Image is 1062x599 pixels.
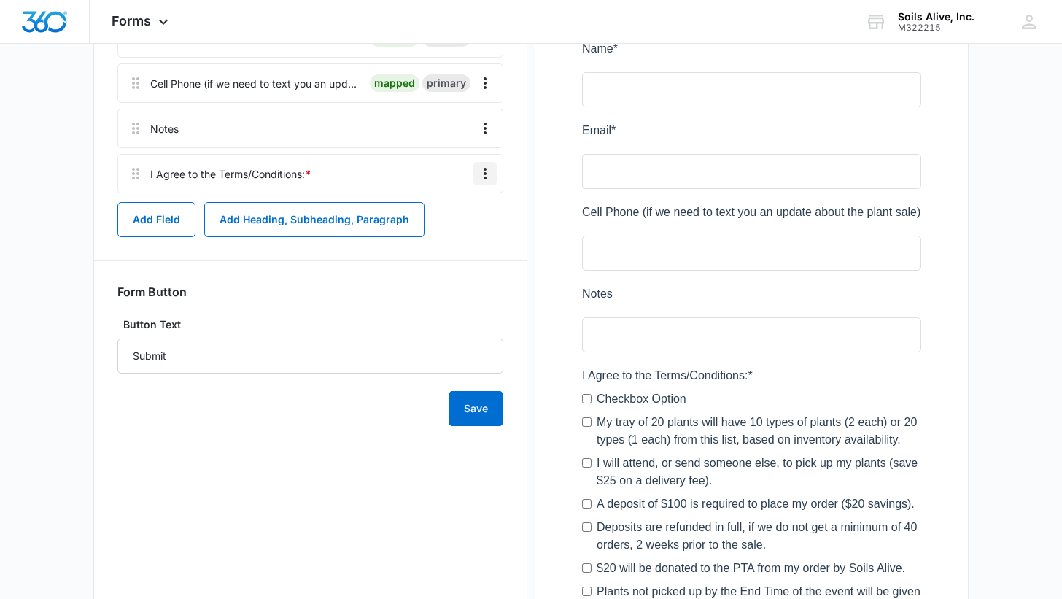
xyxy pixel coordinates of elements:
[117,202,195,237] button: Add Field
[898,11,974,23] div: account name
[150,76,358,91] div: Cell Phone (if we need to text you an update about the plant sale)
[150,166,311,182] div: I Agree to the Terms/Conditions:
[117,285,187,299] h3: Form Button
[422,74,470,92] div: primary
[370,74,419,92] div: mapped
[473,162,497,185] button: Overflow Menu
[112,13,151,28] span: Forms
[449,391,503,426] button: Save
[117,317,503,333] label: Button Text
[898,23,974,33] div: account id
[473,72,497,95] button: Overflow Menu
[473,117,497,140] button: Overflow Menu
[150,121,179,136] div: Notes
[204,202,425,237] button: Add Heading, Subheading, Paragraph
